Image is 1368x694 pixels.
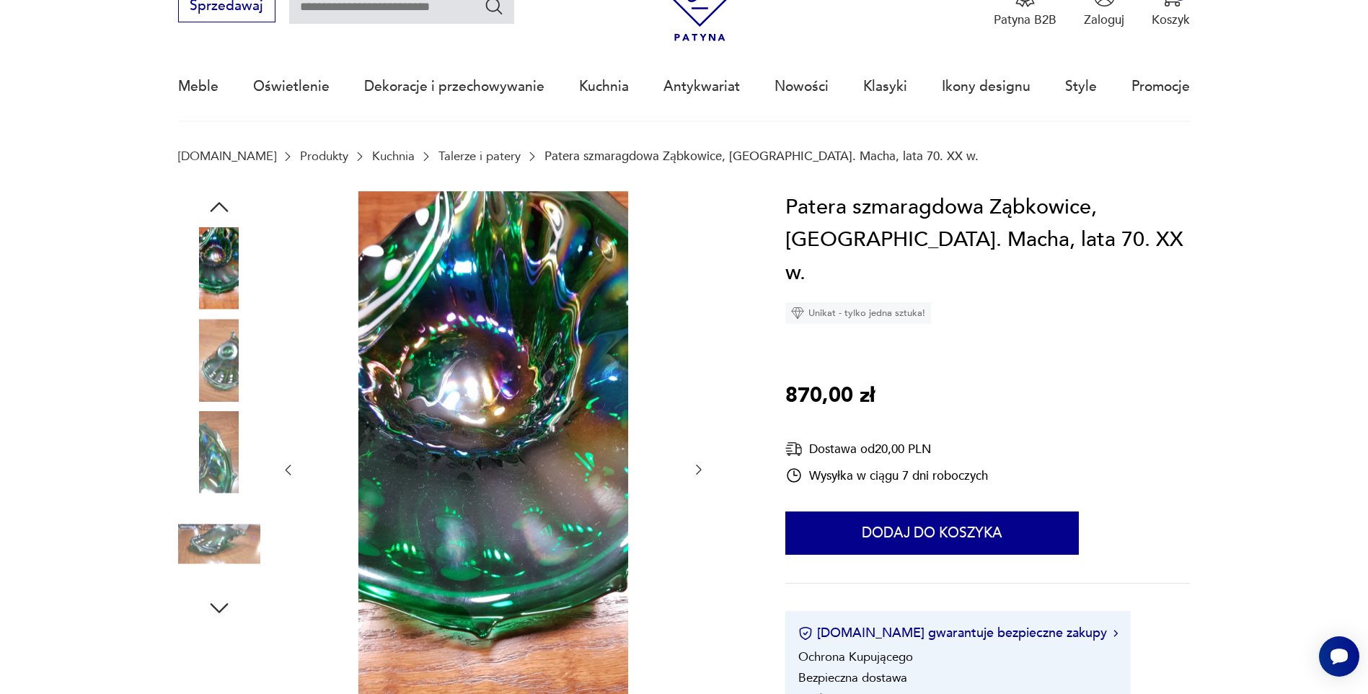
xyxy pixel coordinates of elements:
[785,379,875,413] p: 870,00 zł
[300,149,348,163] a: Produkty
[863,53,907,120] a: Klasyki
[253,53,330,120] a: Oświetlenie
[785,440,803,458] img: Ikona dostawy
[791,307,804,320] img: Ikona diamentu
[942,53,1031,120] a: Ikony designu
[785,302,931,324] div: Unikat - tylko jedna sztuka!
[785,191,1191,290] h1: Patera szmaragdowa Ząbkowice, [GEOGRAPHIC_DATA]. Macha, lata 70. XX w.
[178,411,260,493] img: Zdjęcie produktu Patera szmaragdowa Ząbkowice, St. Macha, lata 70. XX w.
[798,626,813,641] img: Ikona certyfikatu
[1084,12,1124,28] p: Zaloguj
[372,149,415,163] a: Kuchnia
[178,149,276,163] a: [DOMAIN_NAME]
[178,319,260,401] img: Zdjęcie produktu Patera szmaragdowa Ząbkowice, St. Macha, lata 70. XX w.
[785,511,1079,555] button: Dodaj do koszyka
[798,624,1118,642] button: [DOMAIN_NAME] gwarantuje bezpieczne zakupy
[438,149,521,163] a: Talerze i patery
[785,467,988,484] div: Wysyłka w ciągu 7 dni roboczych
[994,12,1056,28] p: Patyna B2B
[775,53,829,120] a: Nowości
[798,649,913,665] li: Ochrona Kupującego
[579,53,629,120] a: Kuchnia
[785,440,988,458] div: Dostawa od 20,00 PLN
[1065,53,1097,120] a: Style
[1319,636,1359,677] iframe: Smartsupp widget button
[1131,53,1190,120] a: Promocje
[798,669,907,686] li: Bezpieczna dostawa
[178,1,275,13] a: Sprzedawaj
[178,53,219,120] a: Meble
[663,53,740,120] a: Antykwariat
[178,503,260,585] img: Zdjęcie produktu Patera szmaragdowa Ząbkowice, St. Macha, lata 70. XX w.
[364,53,544,120] a: Dekoracje i przechowywanie
[1152,12,1190,28] p: Koszyk
[178,227,260,309] img: Zdjęcie produktu Patera szmaragdowa Ząbkowice, St. Macha, lata 70. XX w.
[1113,630,1118,637] img: Ikona strzałki w prawo
[544,149,979,163] p: Patera szmaragdowa Ząbkowice, [GEOGRAPHIC_DATA]. Macha, lata 70. XX w.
